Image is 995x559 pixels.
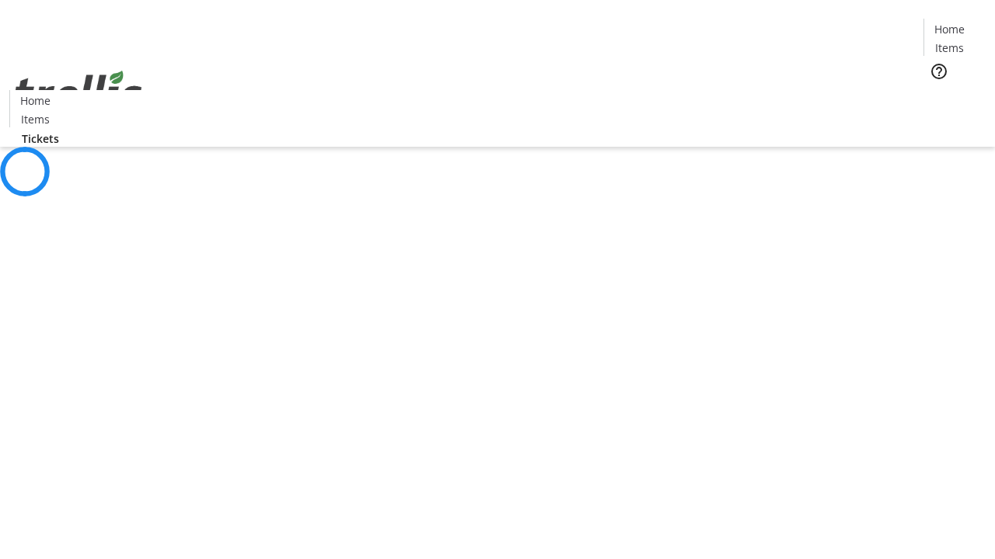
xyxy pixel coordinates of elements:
span: Items [21,111,50,127]
a: Tickets [923,90,986,106]
span: Tickets [936,90,973,106]
span: Home [20,92,51,109]
a: Home [924,21,974,37]
a: Home [10,92,60,109]
span: Tickets [22,130,59,147]
span: Items [935,40,964,56]
a: Tickets [9,130,72,147]
img: Orient E2E Organization 6JrRoDDGgw's Logo [9,54,148,131]
button: Help [923,56,955,87]
a: Items [10,111,60,127]
a: Items [924,40,974,56]
span: Home [934,21,965,37]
